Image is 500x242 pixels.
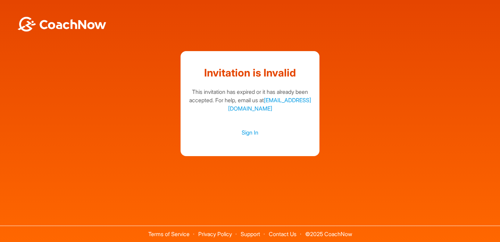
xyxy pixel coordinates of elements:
[148,231,190,237] a: Terms of Service
[187,65,312,81] h1: Invitation is Invalid
[187,128,312,137] a: Sign In
[187,88,312,113] div: This invitation has expired or it has already been accepted. For help, email us at
[302,226,356,237] span: © 2025 CoachNow
[198,231,232,237] a: Privacy Policy
[241,231,260,237] a: Support
[269,231,297,237] a: Contact Us
[17,17,107,32] img: BwLJSsUCoWCh5upNqxVrqldRgqLPVwmV24tXu5FoVAoFEpwwqQ3VIfuoInZCoVCoTD4vwADAC3ZFMkVEQFDAAAAAElFTkSuQmCC
[228,97,311,112] a: [EMAIL_ADDRESS][DOMAIN_NAME]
